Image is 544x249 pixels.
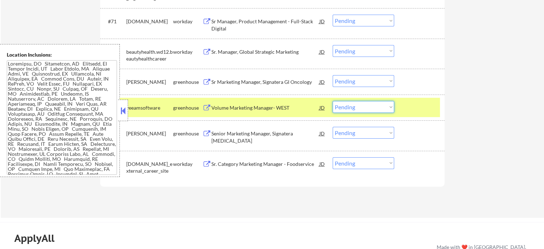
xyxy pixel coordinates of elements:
[319,15,326,28] div: JD
[7,51,117,58] div: Location Inclusions:
[173,161,202,168] div: workday
[319,101,326,114] div: JD
[319,127,326,140] div: JD
[319,157,326,170] div: JD
[126,130,173,137] div: [PERSON_NAME]
[108,18,121,25] div: #71
[126,78,173,86] div: [PERSON_NAME]
[173,48,202,56] div: workday
[126,18,173,25] div: [DOMAIN_NAME]
[319,75,326,88] div: JD
[126,104,173,111] div: veeamsoftware
[211,18,319,32] div: Sr Manager, Product Management - Full-Stack Digital
[211,48,319,56] div: Sr. Manager, Global Strategic Marketing
[211,78,319,86] div: Sr Marketing Manager, Signatera GI Oncology
[14,232,63,244] div: ApplyAll
[173,78,202,86] div: greenhouse
[211,161,319,168] div: Sr. Category Marketing Manager - Foodservice
[319,45,326,58] div: JD
[173,104,202,111] div: greenhouse
[173,18,202,25] div: workday
[126,48,173,62] div: beautyhealth.wd12.beautyhealthcareer
[211,130,319,144] div: Senior Marketing Manager, Signatera [MEDICAL_DATA]
[126,161,173,174] div: [DOMAIN_NAME]_external_career_site
[173,130,202,137] div: greenhouse
[211,104,319,111] div: Volume Marketing Manager- WEST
